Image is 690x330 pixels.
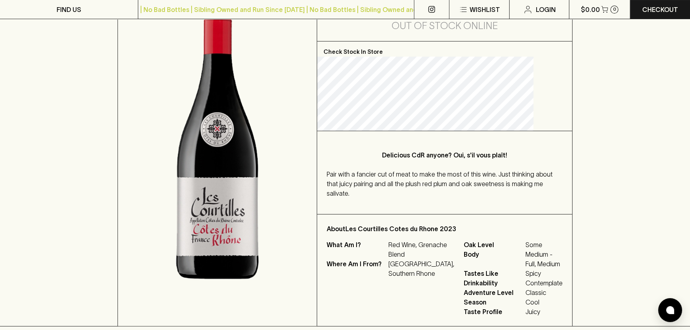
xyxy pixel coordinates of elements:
img: bubble-icon [666,306,674,314]
span: Tastes Like [464,269,523,278]
p: Red Wine, Grenache Blend [388,240,454,259]
p: About Les Courtilles Cotes du Rhone 2023 [327,224,563,234]
span: Spicy [525,269,563,278]
p: Login [536,5,556,14]
span: Season [464,297,523,307]
p: $0.00 [580,5,600,14]
span: Taste Profile [464,307,523,316]
span: Body [464,249,523,269]
span: Cool [525,297,563,307]
p: [GEOGRAPHIC_DATA], Southern Rhone [388,259,454,278]
p: What Am I? [327,240,386,259]
span: Adventure Level [464,288,523,297]
p: FIND US [57,5,81,14]
p: Delicious CdR anyone? Oui, s'il vous plaît! [343,150,547,160]
span: Oak Level [464,240,523,249]
p: Check Stock In Store [317,41,572,57]
span: Medium - Full, Medium [525,249,563,269]
span: Drinkability [464,278,523,288]
span: Contemplate [525,278,563,288]
p: Wishlist [470,5,500,14]
p: 0 [613,7,616,12]
span: Classic [525,288,563,297]
h5: Out of Stock Online [392,20,498,32]
span: Juicy [525,307,563,316]
p: Where Am I From? [327,259,386,278]
span: Some [525,240,563,249]
p: Pair with a fancier cut of meat to make the most of this wine. Just thinking about that juicy pai... [327,169,563,198]
p: Checkout [642,5,678,14]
